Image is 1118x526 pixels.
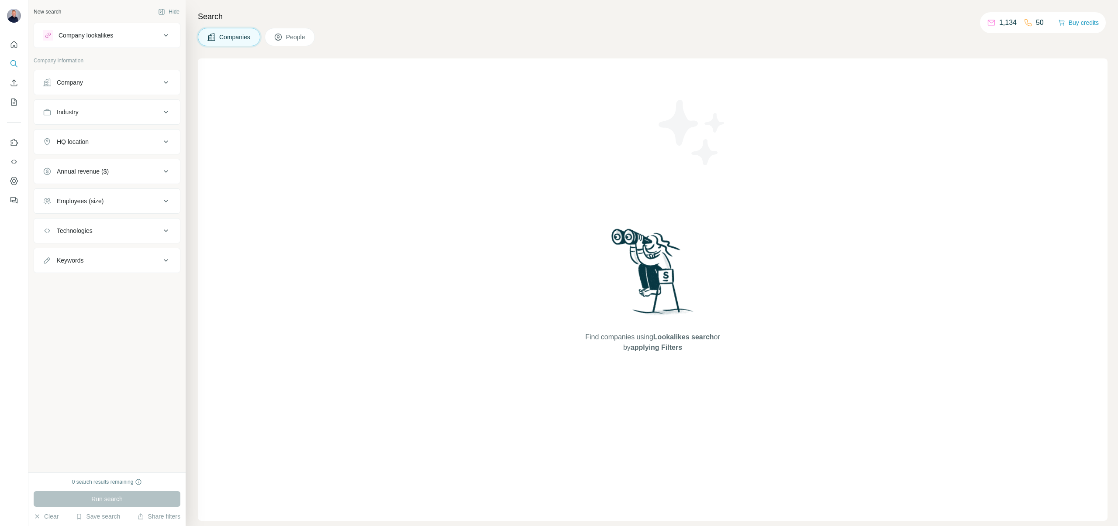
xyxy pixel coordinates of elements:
[57,78,83,87] div: Company
[76,512,120,521] button: Save search
[286,33,306,41] span: People
[198,10,1108,23] h4: Search
[137,512,180,521] button: Share filters
[57,226,93,235] div: Technologies
[72,478,142,486] div: 0 search results remaining
[57,108,79,116] div: Industry
[653,93,732,172] img: Surfe Illustration - Stars
[57,197,104,205] div: Employees (size)
[7,192,21,208] button: Feedback
[1058,17,1099,29] button: Buy credits
[34,220,180,241] button: Technologies
[7,94,21,110] button: My lists
[7,154,21,170] button: Use Surfe API
[219,33,251,41] span: Companies
[7,75,21,91] button: Enrich CSV
[34,250,180,271] button: Keywords
[34,25,180,46] button: Company lookalikes
[631,344,682,351] span: applying Filters
[34,72,180,93] button: Company
[57,137,89,146] div: HQ location
[7,56,21,72] button: Search
[34,131,180,152] button: HQ location
[653,333,714,341] span: Lookalikes search
[34,8,61,16] div: New search
[7,135,21,150] button: Use Surfe on LinkedIn
[1036,17,1044,28] p: 50
[57,167,109,176] div: Annual revenue ($)
[607,226,698,324] img: Surfe Illustration - Woman searching with binoculars
[583,332,722,353] span: Find companies using or by
[34,512,59,521] button: Clear
[34,102,180,123] button: Industry
[57,256,83,265] div: Keywords
[34,57,180,65] p: Company information
[7,9,21,23] img: Avatar
[34,191,180,212] button: Employees (size)
[7,173,21,189] button: Dashboard
[34,161,180,182] button: Annual revenue ($)
[59,31,113,40] div: Company lookalikes
[152,5,186,18] button: Hide
[7,37,21,52] button: Quick start
[999,17,1017,28] p: 1,134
